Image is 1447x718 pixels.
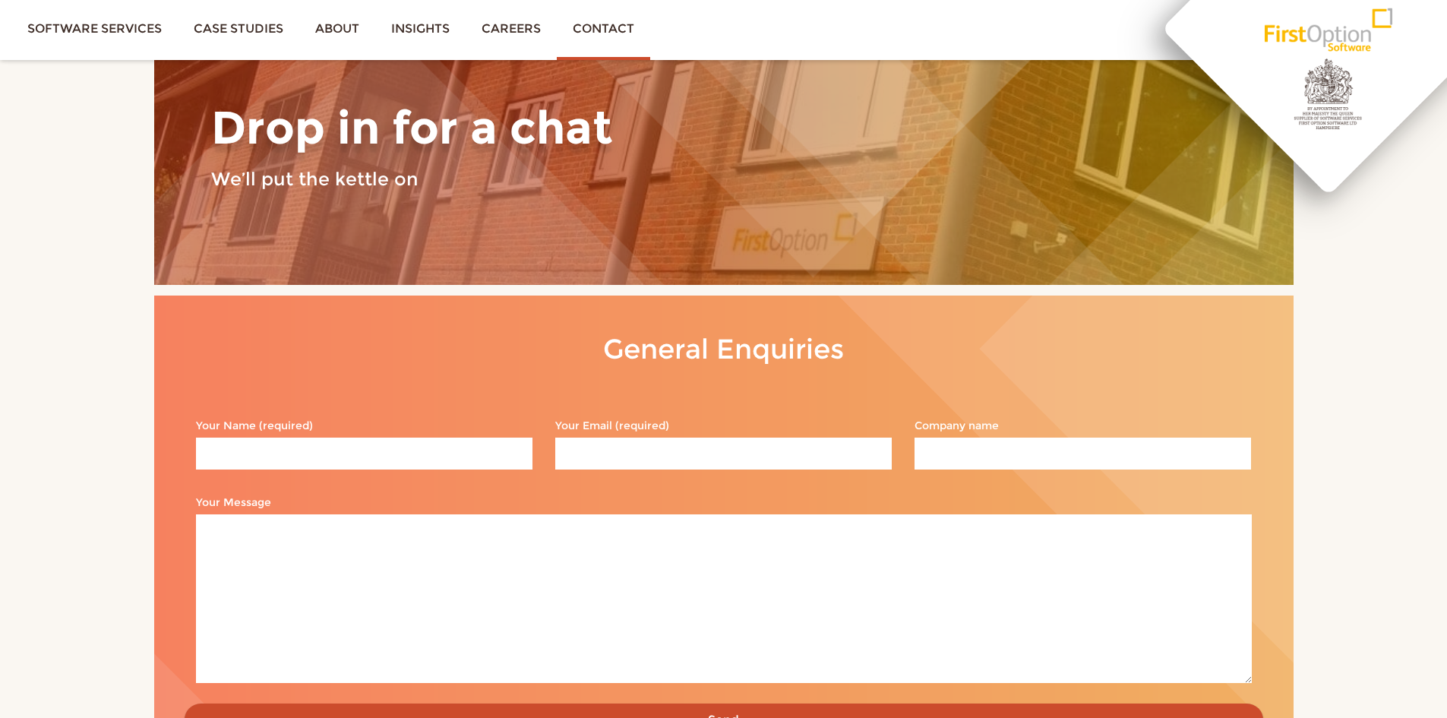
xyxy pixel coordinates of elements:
legend: General Enquiries [185,296,1263,403]
input: Your Name (required) [196,438,532,470]
label: Your Message [185,490,1263,693]
label: Your Email (required) [544,413,903,480]
label: Your Name (required) [185,413,544,480]
input: Your Email (required) [555,438,892,470]
h1: Drop in for a chat [200,103,1248,153]
label: Company name [903,413,1262,480]
div: Signal House, Alresford, Hampshire [154,57,1294,285]
p: We’ll put the kettle on [211,163,982,195]
input: Company name [915,438,1251,470]
textarea: Your Message [196,514,1252,682]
